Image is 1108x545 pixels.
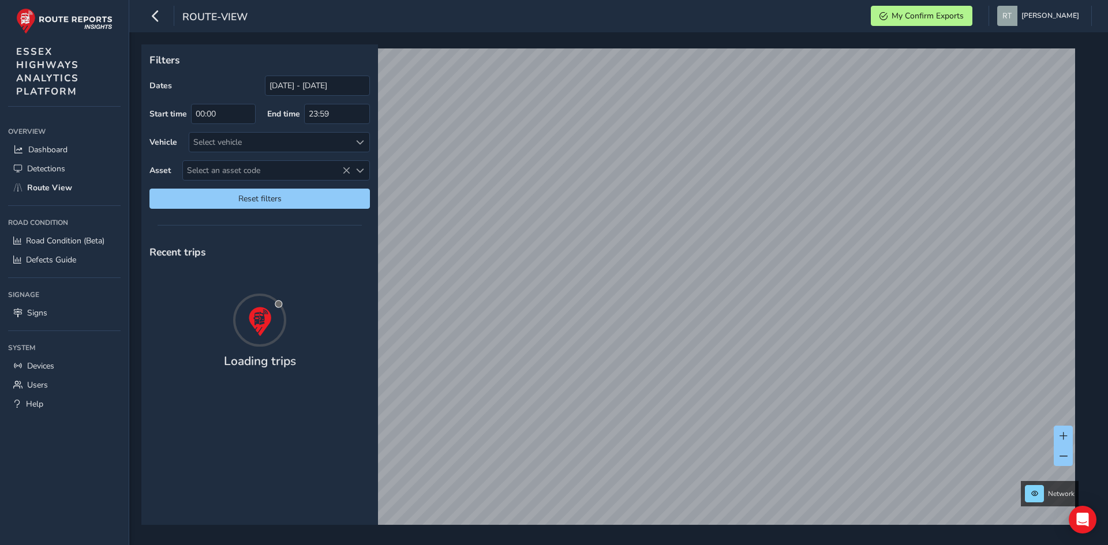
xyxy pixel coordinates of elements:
canvas: Map [145,48,1075,538]
span: Signs [27,307,47,318]
a: Signs [8,303,121,322]
a: Devices [8,356,121,375]
span: ESSEX HIGHWAYS ANALYTICS PLATFORM [16,45,79,98]
label: Start time [149,108,187,119]
div: Signage [8,286,121,303]
span: Road Condition (Beta) [26,235,104,246]
span: route-view [182,10,248,26]
div: System [8,339,121,356]
img: rr logo [16,8,113,34]
span: Devices [27,360,54,371]
a: Route View [8,178,121,197]
button: [PERSON_NAME] [997,6,1083,26]
span: Select an asset code [183,161,350,180]
span: Users [27,379,48,390]
label: End time [267,108,300,119]
span: Reset filters [158,193,361,204]
h4: Loading trips [224,354,296,369]
label: Dates [149,80,172,91]
span: My Confirm Exports [892,10,964,21]
span: Help [26,399,43,409]
button: My Confirm Exports [871,6,972,26]
a: Detections [8,159,121,178]
span: [PERSON_NAME] [1021,6,1079,26]
a: Help [8,394,121,414]
a: Defects Guide [8,250,121,269]
span: Defects Guide [26,254,76,265]
div: Select an asset code [350,161,369,180]
a: Users [8,375,121,394]
span: Route View [27,182,72,193]
a: Road Condition (Beta) [8,231,121,250]
div: Overview [8,123,121,140]
span: Dashboard [28,144,68,155]
span: Recent trips [149,245,206,259]
label: Vehicle [149,137,177,148]
a: Dashboard [8,140,121,159]
div: Select vehicle [189,133,350,152]
span: Network [1048,489,1075,498]
p: Filters [149,52,370,67]
div: Open Intercom Messenger [1069,506,1096,533]
span: Detections [27,163,65,174]
label: Asset [149,165,171,176]
div: Road Condition [8,214,121,231]
img: diamond-layout [997,6,1017,26]
button: Reset filters [149,189,370,209]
